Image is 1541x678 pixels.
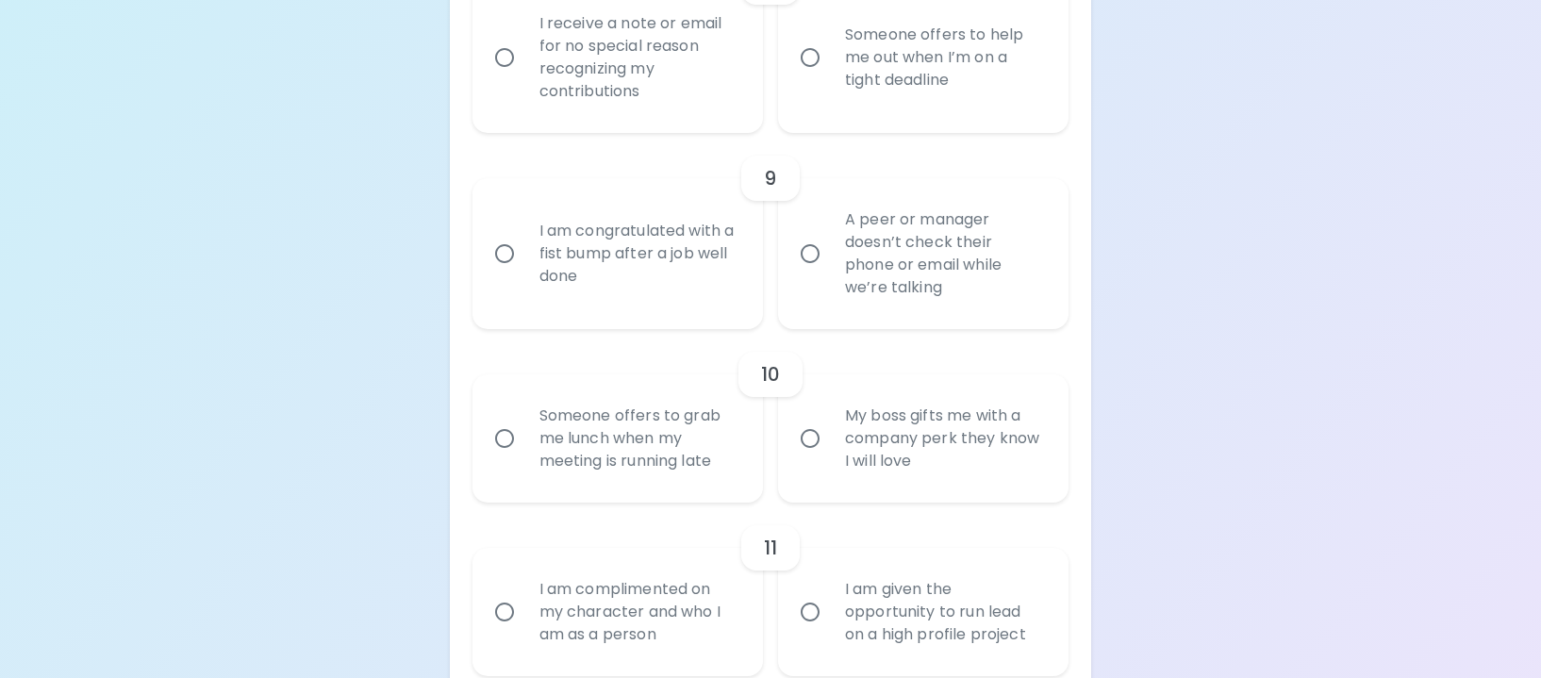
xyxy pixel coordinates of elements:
h6: 9 [764,163,776,193]
h6: 10 [761,359,780,389]
div: A peer or manager doesn’t check their phone or email while we’re talking [830,186,1058,322]
div: I am complimented on my character and who I am as a person [524,555,753,669]
div: choice-group-check [472,329,1069,503]
div: choice-group-check [472,133,1069,329]
div: My boss gifts me with a company perk they know I will love [830,382,1058,495]
div: choice-group-check [472,503,1069,676]
div: Someone offers to help me out when I’m on a tight deadline [830,1,1058,114]
div: I am congratulated with a fist bump after a job well done [524,197,753,310]
div: Someone offers to grab me lunch when my meeting is running late [524,382,753,495]
div: I am given the opportunity to run lead on a high profile project [830,555,1058,669]
h6: 11 [764,533,777,563]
